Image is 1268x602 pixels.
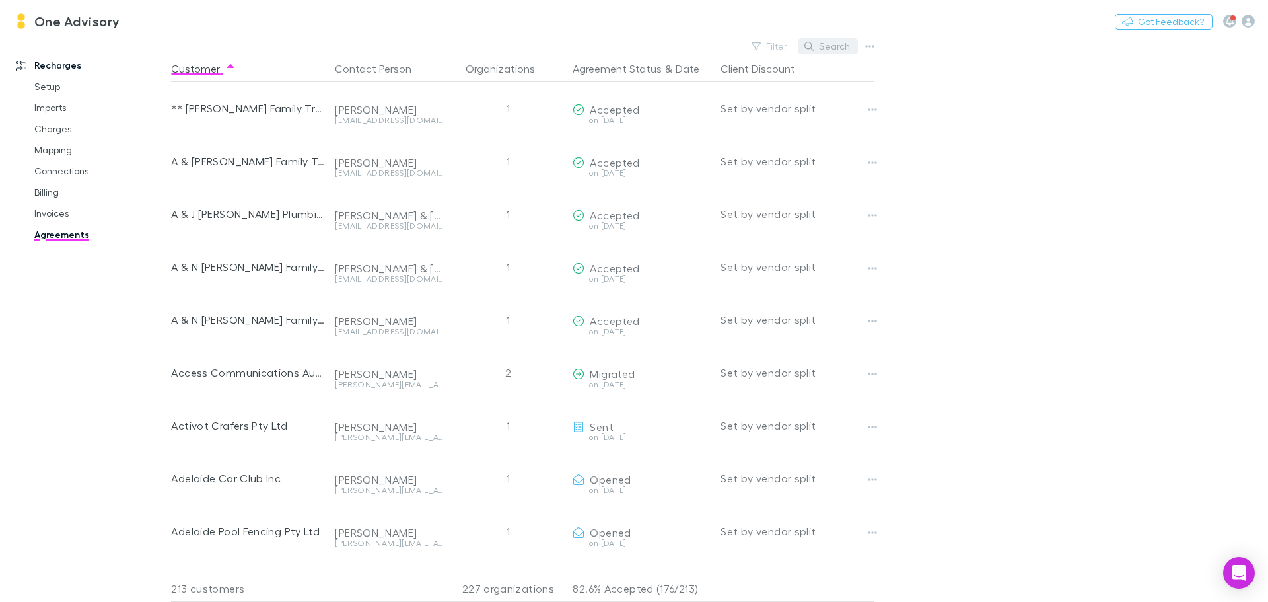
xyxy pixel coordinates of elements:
[335,315,443,328] div: [PERSON_NAME]
[171,135,324,188] div: A & [PERSON_NAME] Family Trust
[335,222,443,230] div: [EMAIL_ADDRESS][DOMAIN_NAME]
[34,13,120,29] h3: One Advisory
[448,241,567,293] div: 1
[448,576,567,602] div: 227 organizations
[721,82,874,135] div: Set by vendor split
[171,241,324,293] div: A & N [PERSON_NAME] Family Trust
[721,452,874,505] div: Set by vendor split
[745,38,795,54] button: Filter
[676,56,699,82] button: Date
[448,399,567,452] div: 1
[721,505,874,558] div: Set by vendor split
[1115,14,1213,30] button: Got Feedback?
[335,116,443,124] div: [EMAIL_ADDRESS][DOMAIN_NAME]
[335,367,443,381] div: [PERSON_NAME]
[335,473,443,486] div: [PERSON_NAME]
[335,539,443,547] div: [PERSON_NAME][EMAIL_ADDRESS][DOMAIN_NAME]
[721,188,874,241] div: Set by vendor split
[721,56,811,82] button: Client Discount
[171,56,236,82] button: Customer
[590,103,639,116] span: Accepted
[573,576,710,601] p: 82.6% Accepted (176/213)
[3,55,178,76] a: Recharges
[448,346,567,399] div: 2
[448,188,567,241] div: 1
[171,293,324,346] div: A & N [PERSON_NAME] Family Trust
[1223,557,1255,589] div: Open Intercom Messenger
[21,97,178,118] a: Imports
[466,56,551,82] button: Organizations
[171,188,324,241] div: A & J [PERSON_NAME] Plumbing Pty Ltd
[590,262,639,274] span: Accepted
[335,433,443,441] div: [PERSON_NAME][EMAIL_ADDRESS][DOMAIN_NAME]
[721,346,874,399] div: Set by vendor split
[721,399,874,452] div: Set by vendor split
[335,262,443,275] div: [PERSON_NAME] & [PERSON_NAME] & [PERSON_NAME]
[171,452,324,505] div: Adelaide Car Club Inc
[21,203,178,224] a: Invoices
[590,526,631,539] span: Opened
[448,135,567,188] div: 1
[573,56,662,82] button: Agreement Status
[590,156,639,169] span: Accepted
[721,293,874,346] div: Set by vendor split
[21,182,178,203] a: Billing
[590,473,631,486] span: Opened
[335,381,443,389] div: [PERSON_NAME][EMAIL_ADDRESS][DOMAIN_NAME]
[590,367,635,380] span: Migrated
[573,222,710,230] div: on [DATE]
[13,13,29,29] img: One Advisory's Logo
[335,275,443,283] div: [EMAIL_ADDRESS][DOMAIN_NAME]
[448,452,567,505] div: 1
[573,275,710,283] div: on [DATE]
[5,5,128,37] a: One Advisory
[721,241,874,293] div: Set by vendor split
[335,56,427,82] button: Contact Person
[335,156,443,169] div: [PERSON_NAME]
[573,328,710,336] div: on [DATE]
[573,116,710,124] div: on [DATE]
[171,399,324,452] div: Activot Crafers Pty Ltd
[171,82,324,135] div: ** [PERSON_NAME] Family Trust
[573,539,710,547] div: on [DATE]
[590,420,613,433] span: Sent
[448,82,567,135] div: 1
[573,169,710,177] div: on [DATE]
[573,486,710,494] div: on [DATE]
[590,209,639,221] span: Accepted
[171,346,324,399] div: Access Communications Aust Unit Trust
[590,315,639,327] span: Accepted
[21,139,178,161] a: Mapping
[171,576,330,602] div: 213 customers
[335,486,443,494] div: [PERSON_NAME][EMAIL_ADDRESS][PERSON_NAME][DOMAIN_NAME]
[448,505,567,558] div: 1
[21,76,178,97] a: Setup
[335,328,443,336] div: [EMAIL_ADDRESS][DOMAIN_NAME]
[335,103,443,116] div: [PERSON_NAME]
[335,420,443,433] div: [PERSON_NAME]
[573,381,710,389] div: on [DATE]
[21,161,178,182] a: Connections
[721,135,874,188] div: Set by vendor split
[21,118,178,139] a: Charges
[573,433,710,441] div: on [DATE]
[171,505,324,558] div: Adelaide Pool Fencing Pty Ltd
[798,38,858,54] button: Search
[335,526,443,539] div: [PERSON_NAME]
[573,56,710,82] div: &
[21,224,178,245] a: Agreements
[448,293,567,346] div: 1
[335,169,443,177] div: [EMAIL_ADDRESS][DOMAIN_NAME]
[335,209,443,222] div: [PERSON_NAME] & [PERSON_NAME] [PERSON_NAME]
